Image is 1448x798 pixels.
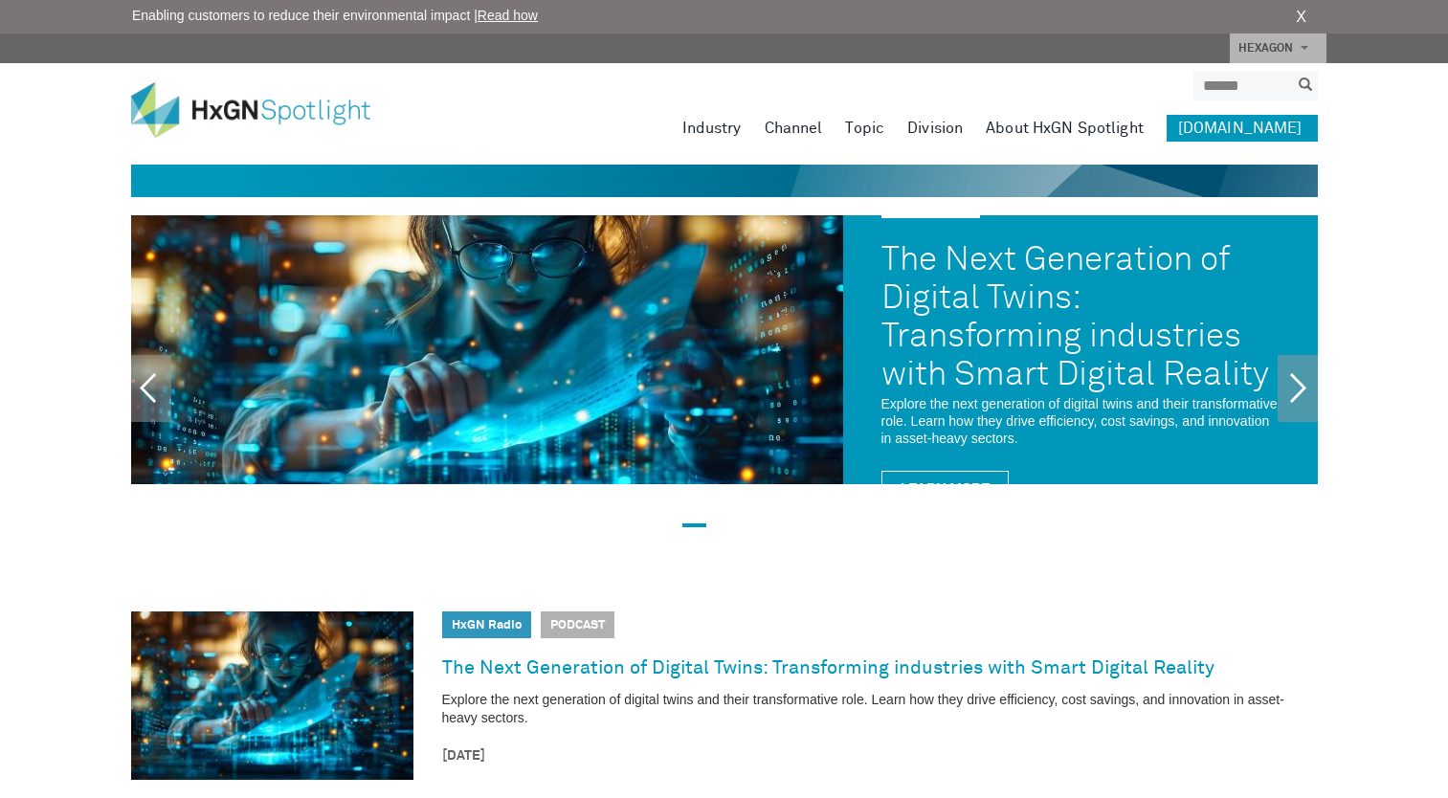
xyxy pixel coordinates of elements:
p: Explore the next generation of digital twins and their transformative role. Learn how they drive ... [881,395,1280,447]
a: Topic [845,115,884,142]
a: The Next Generation of Digital Twins: Transforming industries with Smart Digital Reality [442,653,1214,683]
span: Podcast [541,611,614,638]
time: [DATE] [442,746,1318,766]
a: Learn More [881,471,1009,506]
a: [DOMAIN_NAME] [1167,115,1318,142]
a: HxGN Radio [452,619,522,632]
a: Next [1278,355,1318,422]
a: About HxGN Spotlight [986,115,1144,142]
a: Read how [478,8,538,23]
a: HEXAGON [1230,33,1326,63]
a: Channel [765,115,823,142]
p: Explore the next generation of digital twins and their transformative role. Learn how they drive ... [442,691,1318,727]
a: Previous [131,355,171,422]
img: HxGN Spotlight [131,82,399,138]
span: Enabling customers to reduce their environmental impact | [132,6,538,26]
a: Industry [682,115,742,142]
a: The Next Generation of Digital Twins: Transforming industries with Smart Digital Reality [881,228,1280,395]
img: The Next Generation of Digital Twins: Transforming industries with Smart Digital Reality [131,215,843,484]
a: Division [907,115,963,142]
a: X [1296,6,1306,29]
img: The Next Generation of Digital Twins: Transforming industries with Smart Digital Reality [131,611,413,780]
